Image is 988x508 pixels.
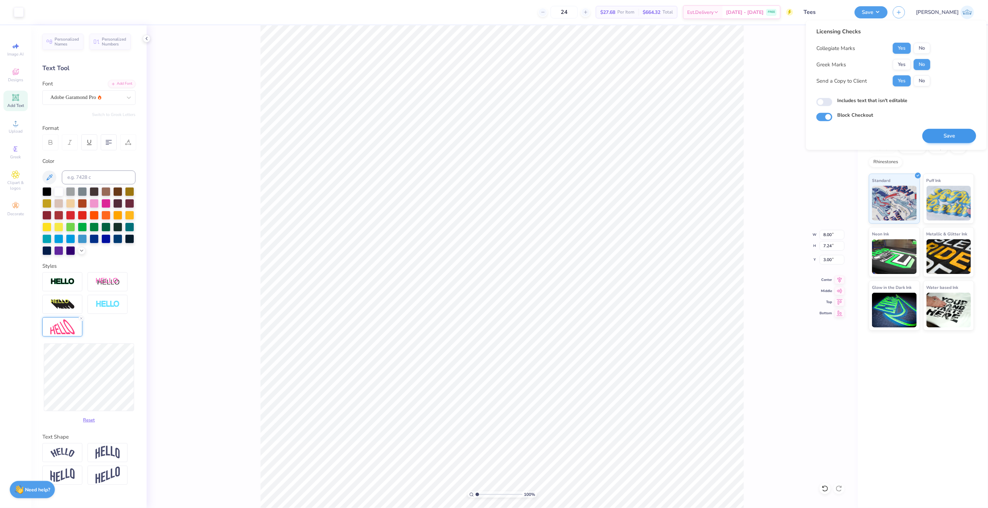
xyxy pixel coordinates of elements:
span: Clipart & logos [3,180,28,191]
span: Middle [820,289,832,293]
div: Greek Marks [816,61,846,69]
div: Collegiate Marks [816,44,855,52]
div: Styles [42,262,135,270]
button: Save [855,6,888,18]
button: Reset [80,415,98,426]
span: Designs [8,77,23,83]
button: No [914,75,930,86]
div: Text Shape [42,433,135,441]
span: [DATE] - [DATE] [726,9,764,16]
strong: Need help? [25,486,50,493]
img: Glow in the Dark Ink [872,293,917,327]
img: Shadow [96,277,120,286]
button: Yes [893,43,911,54]
img: Negative Space [96,300,120,308]
img: Puff Ink [927,186,971,220]
span: $664.32 [643,9,660,16]
input: Untitled Design [798,5,849,19]
span: Decorate [7,211,24,217]
span: Total [662,9,673,16]
img: Free Distort [50,319,75,334]
img: Arc [50,448,75,457]
span: Upload [9,128,23,134]
span: [PERSON_NAME] [916,8,959,16]
span: Center [820,277,832,282]
span: Water based Ink [927,284,958,291]
img: Flag [50,468,75,482]
div: Add Font [108,80,135,88]
span: 100 % [524,491,535,498]
span: Puff Ink [927,177,941,184]
span: Personalized Names [55,37,79,47]
button: Save [922,129,976,143]
span: Per Item [617,9,634,16]
button: Switch to Greek Letters [92,112,135,117]
span: Neon Ink [872,230,889,238]
label: Font [42,80,53,88]
div: Color [42,157,135,165]
span: Personalized Numbers [102,37,126,47]
span: FREE [768,10,775,15]
span: Image AI [8,51,24,57]
div: Format [42,124,136,132]
img: Neon Ink [872,239,917,274]
img: Josephine Amber Orros [961,6,974,19]
img: Standard [872,186,917,220]
button: Yes [893,75,911,86]
img: Water based Ink [927,293,971,327]
div: Send a Copy to Client [816,77,867,85]
div: Licensing Checks [816,27,930,36]
span: Standard [872,177,890,184]
div: Text Tool [42,64,135,73]
div: Rhinestones [869,157,903,167]
img: Stroke [50,278,75,286]
button: No [914,43,930,54]
span: Add Text [7,103,24,108]
span: Bottom [820,311,832,316]
label: Includes text that isn't editable [837,97,907,104]
span: Metallic & Glitter Ink [927,230,968,238]
a: [PERSON_NAME] [916,6,974,19]
button: No [914,59,930,70]
label: Block Checkout [837,111,873,119]
button: Yes [893,59,911,70]
img: Arch [96,446,120,459]
span: $27.68 [600,9,615,16]
input: e.g. 7428 c [62,170,135,184]
img: Metallic & Glitter Ink [927,239,971,274]
span: Est. Delivery [687,9,714,16]
span: Greek [10,154,21,160]
input: – – [551,6,578,18]
span: Top [820,300,832,305]
img: Rise [96,467,120,484]
span: Glow in the Dark Ink [872,284,912,291]
img: 3d Illusion [50,299,75,310]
